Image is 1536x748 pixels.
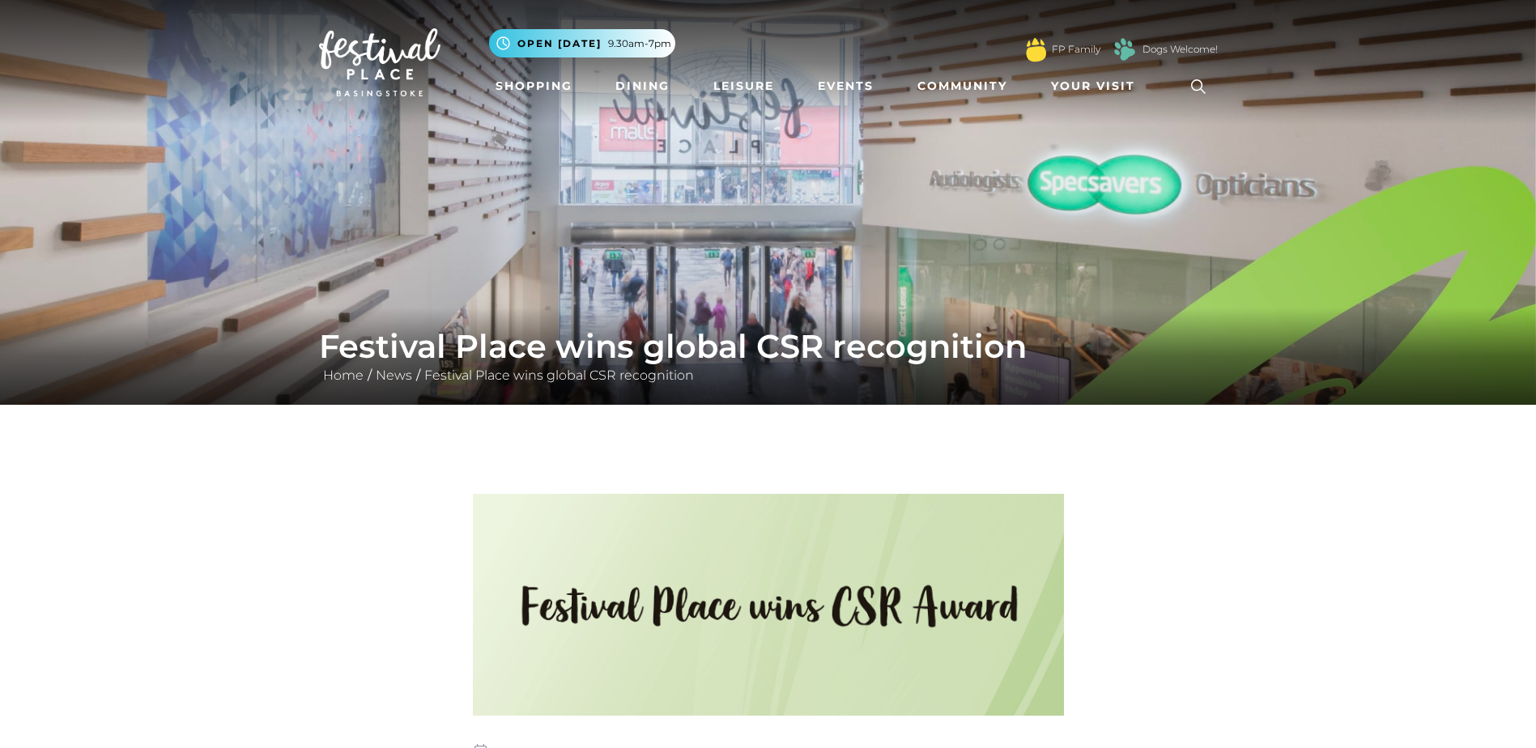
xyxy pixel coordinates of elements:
a: Dogs Welcome! [1142,42,1218,57]
a: News [372,368,416,383]
div: / / [307,327,1230,385]
a: Community [911,71,1014,101]
img: Festival Place Logo [319,28,440,96]
h1: Festival Place wins global CSR recognition [319,327,1218,366]
span: Open [DATE] [517,36,602,51]
span: 9.30am-7pm [608,36,671,51]
a: Festival Place wins global CSR recognition [420,368,698,383]
a: Dining [609,71,676,101]
a: FP Family [1052,42,1100,57]
a: Leisure [707,71,781,101]
a: Shopping [489,71,579,101]
a: Events [811,71,880,101]
button: Open [DATE] 9.30am-7pm [489,29,675,57]
a: Your Visit [1045,71,1150,101]
a: Home [319,368,368,383]
span: Your Visit [1051,78,1135,95]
